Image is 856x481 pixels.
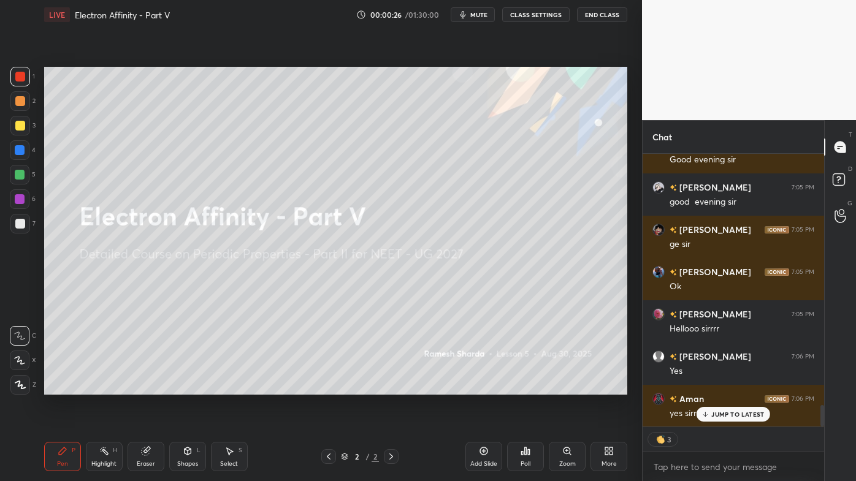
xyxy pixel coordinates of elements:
div: yes sirrrr........ [670,407,814,420]
div: Add Slide [470,461,497,467]
div: Eraser [137,461,155,467]
button: End Class [577,7,627,22]
img: no-rating-badge.077c3623.svg [670,354,677,360]
img: iconic-dark.1390631f.png [765,395,789,403]
div: / [365,453,369,460]
img: no-rating-badge.077c3623.svg [670,311,677,318]
div: 7:06 PM [792,353,814,360]
div: LIVE [44,7,70,22]
img: iconic-dark.1390631f.png [765,226,789,233]
img: b3546754c4064d01813f5404770de1eb.jpg [652,393,665,405]
div: 7:05 PM [792,184,814,191]
div: S [239,447,242,453]
img: default.png [652,350,665,363]
div: 6 [10,189,36,209]
img: 927d60c4e775435f8241e264ab3a19cc.jpg [652,308,665,320]
div: 7 [10,214,36,233]
h6: [PERSON_NAME] [677,181,751,194]
p: D [848,164,852,173]
div: 3 [667,434,671,444]
p: T [849,130,852,139]
img: no-rating-badge.077c3623.svg [670,227,677,233]
div: H [113,447,117,453]
div: 5 [10,165,36,184]
div: Yes [670,365,814,377]
div: 1 [10,67,35,86]
div: More [602,461,617,467]
div: Pen [57,461,68,467]
div: 2 [372,451,379,462]
div: Zoom [559,461,576,467]
h6: [PERSON_NAME] [677,308,751,320]
h6: Aman [677,392,704,405]
div: 7:06 PM [792,395,814,403]
div: Poll [521,461,530,467]
div: Highlight [91,461,117,467]
img: no-rating-badge.077c3623.svg [670,269,677,276]
div: 7:05 PM [792,268,814,276]
p: JUMP TO LATEST [711,411,764,418]
div: X [10,350,36,370]
h6: [PERSON_NAME] [677,350,751,363]
img: no-rating-badge.077c3623.svg [670,184,677,191]
h6: [PERSON_NAME] [677,265,751,278]
div: C [10,326,36,346]
img: iconic-dark.1390631f.png [765,268,789,276]
div: Good evening sir [670,154,814,166]
div: 4 [10,140,36,160]
div: 7:05 PM [792,226,814,233]
div: 7:05 PM [792,311,814,318]
p: Chat [643,121,682,153]
h6: [PERSON_NAME] [677,223,751,236]
div: grid [643,154,824,426]
div: Shapes [177,461,198,467]
img: clapping_hands.png [654,433,667,445]
button: CLASS SETTINGS [502,7,570,22]
div: ge sir [670,238,814,251]
img: no-rating-badge.077c3623.svg [670,396,677,403]
div: Z [10,375,36,395]
div: P [72,447,75,453]
img: 9ba81b744c214f80bc1c65ab7e314c0a.jpg [652,181,665,194]
img: c33f9ef103f144998e0f072be85ac580.jpg [652,266,665,278]
img: 785de096a2264e608acc18dcbc4bf188.jpg [652,224,665,236]
button: mute [451,7,495,22]
div: Hellooo sirrrr [670,323,814,335]
span: mute [470,10,487,19]
div: Ok [670,281,814,293]
h4: Electron Affinity - Part V [75,9,170,21]
p: G [847,199,852,208]
div: 3 [10,116,36,135]
div: 2 [351,453,363,460]
div: Select [220,461,238,467]
div: good evening sir [670,196,814,208]
div: 2 [10,91,36,111]
div: L [197,447,201,453]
